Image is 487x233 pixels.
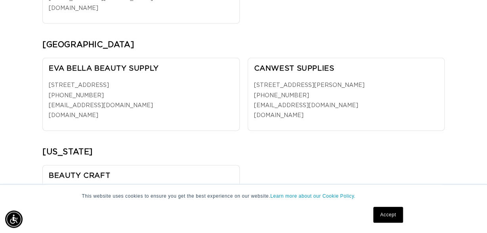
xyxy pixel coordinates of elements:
iframe: Chat Widget [447,195,487,233]
a: [EMAIL_ADDRESS][DOMAIN_NAME] [254,102,358,108]
a: [DOMAIN_NAME] [49,5,98,11]
a: [PHONE_NUMBER] [254,92,309,98]
h2: [US_STATE] [42,146,445,161]
a: Learn more about our Cookie Policy. [270,193,355,199]
a: Accept [373,207,403,223]
a: [DOMAIN_NAME] [254,112,304,118]
div: Accessibility Menu [5,210,23,228]
p: This website uses cookies to ensure you get the best experience on our website. [82,193,405,200]
h2: [GEOGRAPHIC_DATA] [42,39,445,54]
a: [PHONE_NUMBER] [49,92,104,98]
p: [STREET_ADDRESS] [49,80,233,120]
h3: CANWEST SUPPLIES [254,64,439,73]
h3: EVA BELLA BEAUTY SUPPLY [49,64,233,73]
h3: BEAUTY CRAFT [49,171,233,180]
a: [EMAIL_ADDRESS][DOMAIN_NAME] [49,102,153,108]
p: [STREET_ADDRESS][PERSON_NAME] [254,80,439,120]
a: [DOMAIN_NAME] [49,112,98,118]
